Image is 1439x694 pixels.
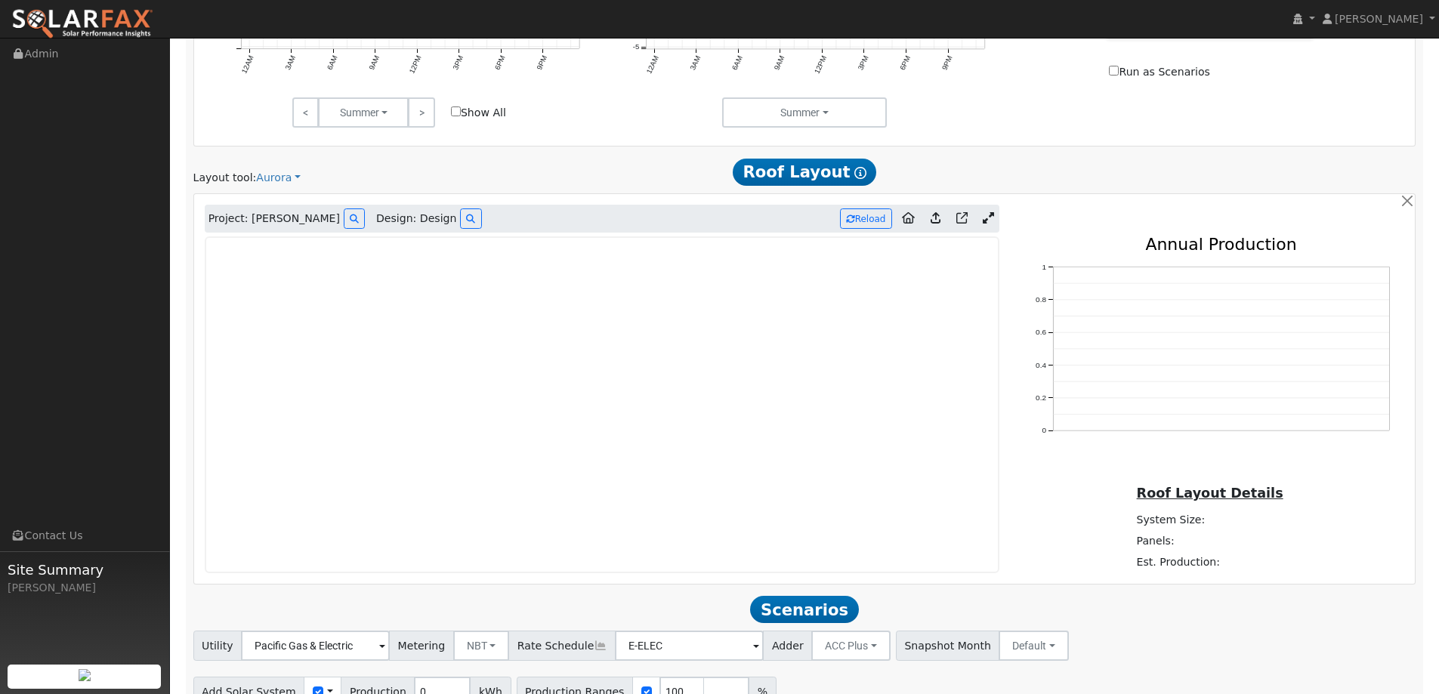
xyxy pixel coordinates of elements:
[645,54,661,74] text: 12AM
[840,208,892,229] button: Reload
[940,54,954,71] text: 9PM
[1134,552,1277,573] td: Est. Production:
[1036,361,1046,369] text: 0.4
[389,631,454,661] span: Metering
[1134,531,1277,552] td: Panels:
[292,97,319,128] a: <
[722,97,888,128] button: Summer
[1042,263,1046,271] text: 1
[977,208,999,230] a: Expand Aurora window
[451,105,506,121] label: Show All
[193,171,257,184] span: Layout tool:
[763,631,812,661] span: Adder
[811,631,891,661] button: ACC Plus
[11,8,153,40] img: SolarFax
[999,631,1069,661] button: Default
[8,560,162,580] span: Site Summary
[733,159,877,186] span: Roof Layout
[193,631,242,661] span: Utility
[730,54,744,71] text: 6AM
[451,106,461,116] input: Show All
[896,631,1000,661] span: Snapshot Month
[1109,64,1209,80] label: Run as Scenarios
[1036,328,1046,337] text: 0.6
[1036,296,1046,304] text: 0.8
[772,54,786,71] text: 9AM
[8,580,162,596] div: [PERSON_NAME]
[408,97,434,128] a: >
[1036,394,1046,403] text: 0.2
[1042,427,1046,435] text: 0
[898,54,912,71] text: 6PM
[376,211,456,227] span: Design: Design
[451,54,465,71] text: 3PM
[256,170,301,186] a: Aurora
[925,207,946,231] a: Upload consumption to Aurora project
[615,631,764,661] input: Select a Rate Schedule
[896,207,921,231] a: Aurora to Home
[508,631,616,661] span: Rate Schedule
[239,54,255,74] text: 12AM
[1137,486,1283,501] u: Roof Layout Details
[1134,509,1277,530] td: System Size:
[79,669,91,681] img: retrieve
[1109,66,1119,76] input: Run as Scenarios
[325,54,338,71] text: 6AM
[318,97,409,128] button: Summer
[407,54,423,74] text: 12PM
[688,54,702,71] text: 3AM
[950,207,974,231] a: Open in Aurora
[1145,235,1296,254] text: Annual Production
[535,54,548,71] text: 9PM
[813,54,829,74] text: 12PM
[750,596,858,623] span: Scenarios
[208,211,340,227] span: Project: [PERSON_NAME]
[283,54,297,71] text: 3AM
[367,54,381,71] text: 9AM
[633,42,640,51] text: -5
[1335,13,1423,25] span: [PERSON_NAME]
[857,54,870,71] text: 3PM
[453,631,510,661] button: NBT
[241,631,390,661] input: Select a Utility
[493,54,507,71] text: 6PM
[854,167,866,179] i: Show Help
